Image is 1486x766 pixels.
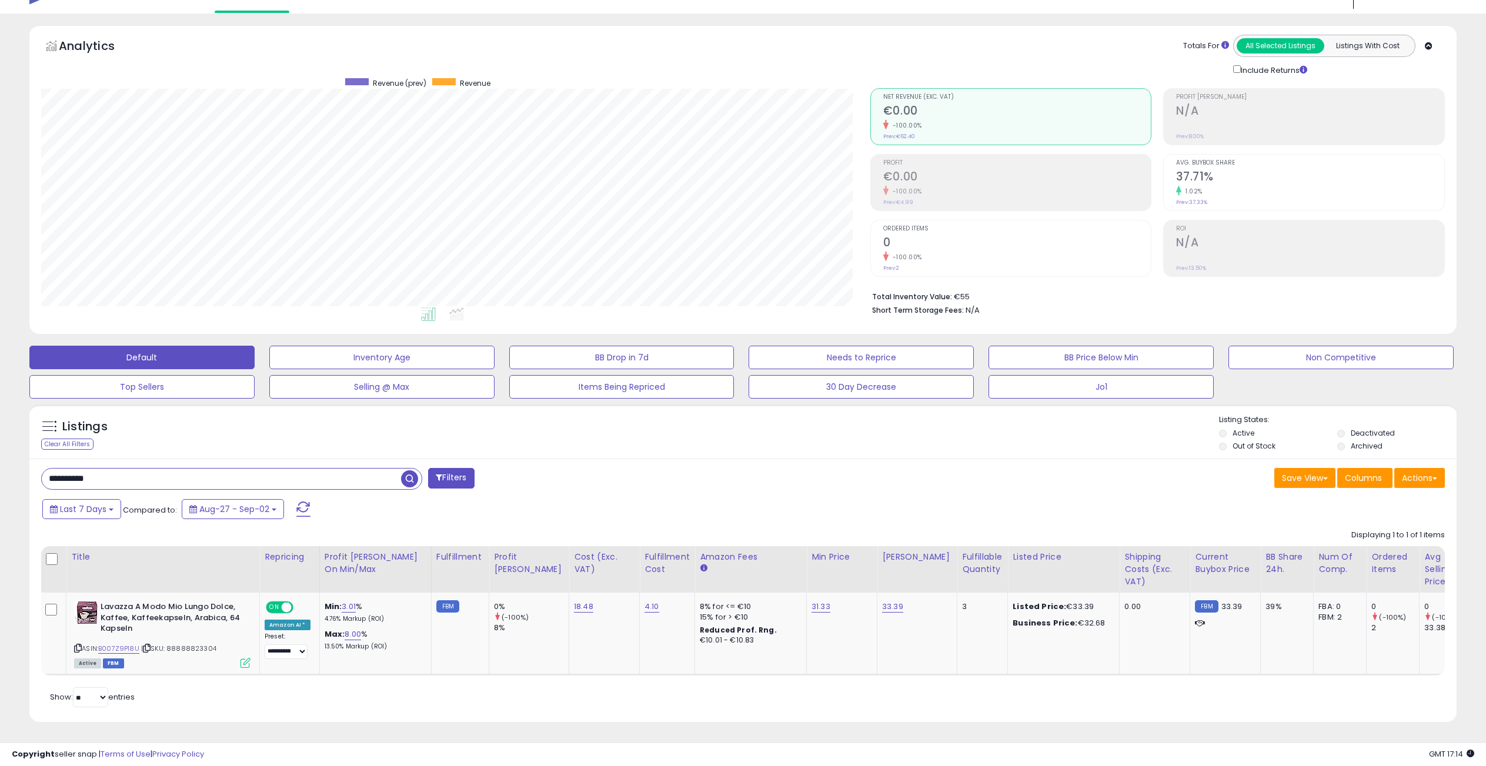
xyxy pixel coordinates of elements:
[1394,468,1445,488] button: Actions
[872,289,1436,303] li: €55
[1176,94,1444,101] span: Profit [PERSON_NAME]
[1224,63,1321,76] div: Include Returns
[267,603,282,613] span: ON
[1176,160,1444,166] span: Avg. Buybox Share
[1013,601,1110,612] div: €33.39
[325,551,426,576] div: Profit [PERSON_NAME] on Min/Max
[883,160,1151,166] span: Profit
[1219,414,1457,426] p: Listing States:
[1265,601,1304,612] div: 39%
[574,551,635,576] div: Cost (Exc. VAT)
[123,504,177,516] span: Compared to:
[1351,530,1445,541] div: Displaying 1 to 1 of 1 items
[1176,265,1206,272] small: Prev: 13.50%
[872,292,952,302] b: Total Inventory Value:
[700,551,802,563] div: Amazon Fees
[436,600,459,613] small: FBM
[749,375,974,399] button: 30 Day Decrease
[373,78,426,88] span: Revenue (prev)
[966,305,980,316] span: N/A
[460,78,490,88] span: Revenue
[98,644,139,654] a: B007Z9P18U
[141,644,216,653] span: | SKU: 88888823304
[59,38,138,57] h5: Analytics
[436,551,484,563] div: Fulfillment
[1379,613,1406,622] small: (-100%)
[1195,600,1218,613] small: FBM
[1318,551,1361,576] div: Num of Comp.
[325,601,342,612] b: Min:
[1371,601,1419,612] div: 0
[1429,748,1474,760] span: 2025-09-10 17:14 GMT
[62,419,108,435] h5: Listings
[883,170,1151,186] h2: €0.00
[1233,428,1254,438] label: Active
[889,253,922,262] small: -100.00%
[182,499,284,519] button: Aug-27 - Sep-02
[962,601,999,612] div: 3
[1176,133,1204,140] small: Prev: 8.00%
[265,633,310,659] div: Preset:
[872,305,964,315] b: Short Term Storage Fees:
[1237,38,1324,53] button: All Selected Listings
[1176,226,1444,232] span: ROI
[1274,468,1335,488] button: Save View
[1351,428,1395,438] label: Deactivated
[883,265,899,272] small: Prev: 2
[342,601,356,613] a: 3.01
[1181,187,1203,196] small: 1.02%
[1337,468,1393,488] button: Columns
[1124,601,1181,612] div: 0.00
[1176,104,1444,120] h2: N/A
[325,629,422,651] div: %
[700,625,777,635] b: Reduced Prof. Rng.
[325,601,422,623] div: %
[509,375,734,399] button: Items Being Repriced
[325,628,345,640] b: Max:
[1345,472,1382,484] span: Columns
[101,601,243,637] b: Lavazza A Modo Mio Lungo Dolce, Kaffee, Kaffeekapseln, Arabica, 64 Kapseln
[989,346,1214,369] button: BB Price Below Min
[1183,41,1229,52] div: Totals For
[494,623,569,633] div: 8%
[428,468,474,489] button: Filters
[700,601,797,612] div: 8% for <= €10
[883,133,915,140] small: Prev: €62.40
[1424,623,1472,633] div: 33.38
[574,601,593,613] a: 18.48
[74,601,251,667] div: ASIN:
[509,346,734,369] button: BB Drop in 7d
[1233,441,1275,451] label: Out of Stock
[12,748,55,760] strong: Copyright
[1424,601,1472,612] div: 0
[101,748,151,760] a: Terms of Use
[1265,551,1308,576] div: BB Share 24h.
[1432,613,1459,622] small: (-100%)
[319,546,431,593] th: The percentage added to the cost of goods (COGS) that forms the calculator for Min & Max prices.
[883,104,1151,120] h2: €0.00
[883,226,1151,232] span: Ordered Items
[292,603,310,613] span: OFF
[700,563,707,574] small: Amazon Fees.
[1228,346,1454,369] button: Non Competitive
[889,121,922,130] small: -100.00%
[645,551,690,576] div: Fulfillment Cost
[1318,612,1357,623] div: FBM: 2
[152,748,204,760] a: Privacy Policy
[889,187,922,196] small: -100.00%
[812,601,830,613] a: 31.33
[71,551,255,563] div: Title
[269,346,495,369] button: Inventory Age
[882,601,903,613] a: 33.39
[883,199,913,206] small: Prev: €4.99
[1221,601,1243,612] span: 33.39
[1124,551,1185,588] div: Shipping Costs (Exc. VAT)
[883,94,1151,101] span: Net Revenue (Exc. VAT)
[1371,551,1414,576] div: Ordered Items
[989,375,1214,399] button: Jo1
[1318,601,1357,612] div: FBA: 0
[700,635,797,645] div: €10.01 - €10.83
[1013,618,1110,628] div: €32.68
[1176,170,1444,186] h2: 37.71%
[1351,441,1383,451] label: Archived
